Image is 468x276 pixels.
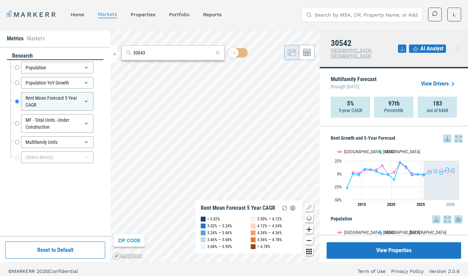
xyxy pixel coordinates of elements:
h5: Rent Growth and 5-Year Forecast [331,135,462,143]
a: MARKERR [7,10,57,19]
button: Change style map button [305,214,313,223]
text: -50% [334,198,342,203]
span: MARKERR [12,268,37,274]
path: Sunday, 28 Jun, 20:00, 9.45. 30542. [364,167,366,170]
tspan: 2030 [446,202,455,207]
div: 4.12% — 4.34% [257,223,282,229]
div: MF - Total Units - Under Construction [21,114,93,133]
div: < 3.02% [207,216,220,223]
path: Wednesday, 28 Jun, 20:00, 4.34. 30542. [375,170,378,173]
path: Thursday, 28 Jun, 20:00, -27.19. 30542. [346,186,349,189]
button: L [447,8,461,21]
tspan: 2020 [387,202,395,207]
path: Friday, 28 Jun, 20:00, -1.87. 30542. [387,173,390,176]
button: Show Gainesville, GA [337,230,370,235]
svg: Interactive chart [331,143,462,212]
text: 0% [337,172,342,177]
text: 25% [335,159,342,164]
button: Show 30542 [377,230,395,235]
a: reports [203,12,221,17]
path: Wednesday, 28 Jun, 20:00, 1.03. 30542. [440,172,443,175]
div: Rent Mean Forecast 5 Year CAGR [201,205,275,211]
a: Portfolio [169,12,189,17]
text: [GEOGRAPHIC_DATA] [409,230,446,235]
img: Reload Legend [280,204,289,212]
a: View Drivers [421,80,457,88]
canvas: Map [110,30,320,262]
button: Show USA [402,230,417,235]
div: Rent Growth and 5-Year Forecast. Highcharts interactive chart. [331,143,462,212]
a: markets [98,11,117,17]
path: Monday, 28 Jun, 20:00, 5.52. 30542. [434,169,437,172]
button: Other options map button [305,247,313,256]
span: © [8,268,12,274]
path: Wednesday, 28 Jun, 20:00, -2.77. 30542. [411,174,414,177]
div: Population [21,62,93,73]
a: Mapbox logo [112,252,143,260]
path: Thursday, 28 Jun, 20:00, 15.5. Gainesville, GA. [381,164,384,167]
path: Thursday, 28 Jun, 20:00, 8.86. 30542. [446,168,449,170]
span: L [453,11,456,18]
span: AI Analyst [420,45,444,53]
path: Tuesday, 28 Jun, 20:00, 8.45. 30542. [369,168,372,171]
span: Confidential [49,268,78,274]
div: (Select Metric) [21,151,93,163]
div: Rent Mean Forecast 5 Year CAGR [21,92,93,111]
a: home [71,12,84,17]
span: [GEOGRAPHIC_DATA], [GEOGRAPHIC_DATA] [331,48,372,59]
button: Zoom in map button [305,225,313,234]
h5: Population [331,215,462,224]
strong: 97th [388,100,400,107]
p: out of 6468 [427,107,448,114]
span: 2025 | [37,268,49,274]
h4: 30542 [331,39,398,48]
path: Friday, 28 Jun, 20:00, -1.52. 30542. [417,173,419,176]
strong: 5% [347,100,354,107]
a: Version 2.0.6 [429,268,460,275]
a: Term of Use [358,268,386,275]
img: Settings [289,204,297,212]
strong: 183 [433,100,442,107]
div: Population YoY Growth [21,77,93,89]
div: 3.24% — 3.46% [207,229,232,236]
button: Show 30542 [377,149,395,154]
button: Show/Hide Legend Map Button [305,203,313,211]
g: 30542, line 4 of 4 with 5 data points. [428,168,455,175]
input: Search by MSA or ZIP Code [133,49,213,57]
p: 5-year CAGR [339,107,362,114]
tspan: 2015 [358,202,366,207]
div: ZIP CODE [114,234,145,247]
a: properties [131,12,155,17]
path: Sunday, 28 Jun, 20:00, 2.29. 30542. [428,171,431,174]
div: > 4.78% [257,243,270,250]
path: Thursday, 28 Jun, 20:00, -0.25. 30542. [381,172,384,175]
div: 3.46% — 3.68% [207,236,232,243]
g: 30542, line 3 of 4 with 15 data points. [346,161,431,189]
path: Friday, 28 Jun, 20:00, -0.41. 30542. [352,172,355,175]
path: Monday, 28 Jun, 20:00, 21.88. 30542. [399,161,401,164]
path: Sunday, 28 Jun, 20:00, -11.29. 30542. [393,178,396,181]
path: Tuesday, 28 Jun, 20:00, 14.06. 30542. [405,165,408,168]
li: Metrics [7,34,23,43]
path: Saturday, 28 Jun, 20:00, -2.76. 30542. [358,174,360,177]
path: Saturday, 28 Jun, 20:00, -1.26. 30542. [422,173,425,176]
input: Search by MSA, ZIP, Property Name, or Address [315,8,418,22]
button: Show Gainesville, GA [337,149,370,154]
button: AI Analyst [409,45,446,53]
div: Multifamily Units [21,136,93,148]
path: Friday, 28 Jun, 20:00, 7.51. 30542. [452,168,455,171]
button: View Properties [327,242,461,259]
text: -25% [334,185,342,189]
div: 4.34% — 4.56% [257,229,282,236]
div: 3.02% — 3.24% [207,223,232,229]
p: Percentile [384,107,404,114]
button: Zoom out map button [305,236,313,245]
p: Multifamily Forecast [331,77,377,91]
path: Sunday, 28 Jun, 20:00, 3.08. Gainesville, GA. [393,171,396,174]
div: research [7,52,103,60]
li: Markets [27,34,45,43]
button: Reset to Default [5,241,105,259]
div: 3.90% — 4.12% [257,216,282,223]
div: 4.56% — 4.78% [257,236,282,243]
